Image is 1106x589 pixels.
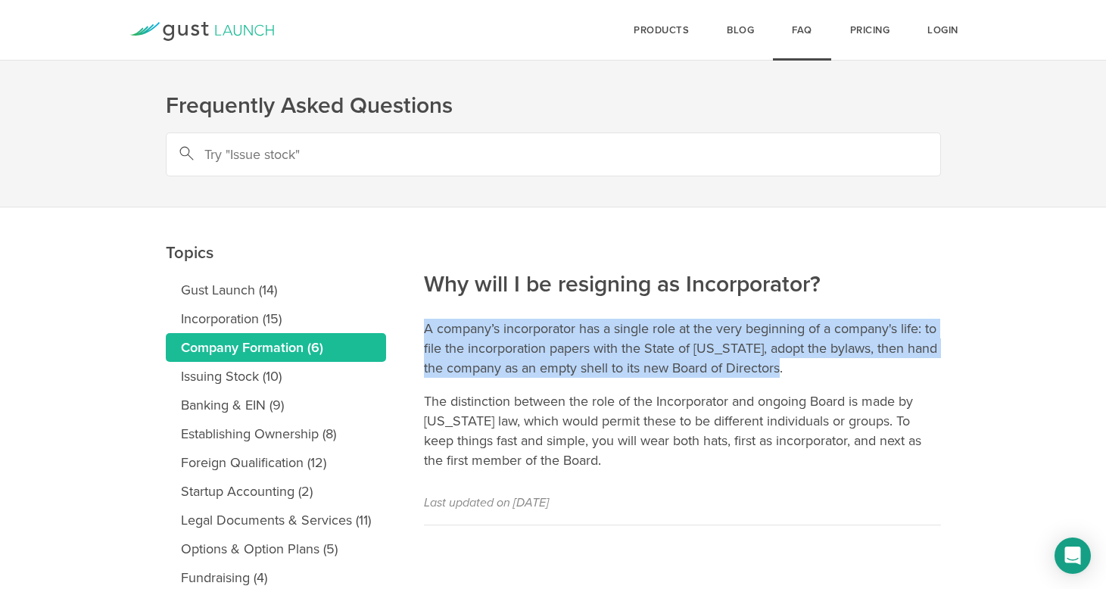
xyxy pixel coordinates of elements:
h2: Why will I be resigning as Incorporator? [424,167,941,300]
p: Last updated on [DATE] [424,493,941,513]
a: Company Formation (6) [166,333,386,362]
a: Issuing Stock (10) [166,362,386,391]
h2: Topics [166,136,386,268]
a: Options & Option Plans (5) [166,534,386,563]
a: Legal Documents & Services (11) [166,506,386,534]
a: Banking & EIN (9) [166,391,386,419]
a: Startup Accounting (2) [166,477,386,506]
p: A company’s incorporator has a single role at the very beginning of a company's life: to file the... [424,319,941,378]
div: Open Intercom Messenger [1055,538,1091,574]
input: Try "Issue stock" [166,132,941,176]
h1: Frequently Asked Questions [166,91,941,121]
a: Foreign Qualification (12) [166,448,386,477]
a: Gust Launch (14) [166,276,386,304]
p: The distinction between the role of the Incorporator and ongoing Board is made by [US_STATE] law,... [424,391,941,470]
a: Establishing Ownership (8) [166,419,386,448]
a: Incorporation (15) [166,304,386,333]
